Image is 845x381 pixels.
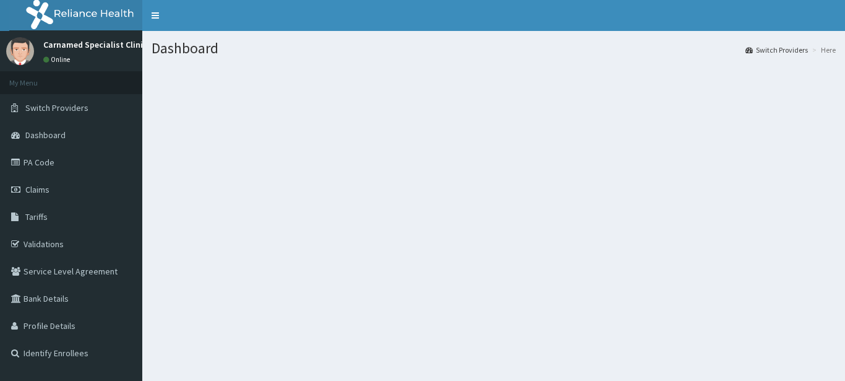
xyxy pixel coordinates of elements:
[25,211,48,222] span: Tariffs
[43,55,73,64] a: Online
[6,37,34,65] img: User Image
[43,40,147,49] p: Carnamed Specialist Clinic
[25,184,49,195] span: Claims
[745,45,808,55] a: Switch Providers
[25,129,66,141] span: Dashboard
[809,45,836,55] li: Here
[152,40,836,56] h1: Dashboard
[25,102,88,113] span: Switch Providers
